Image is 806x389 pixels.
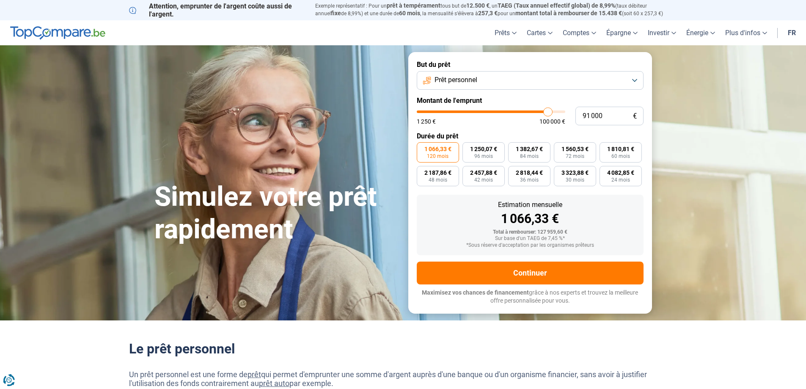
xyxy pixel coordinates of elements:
[516,170,543,176] span: 2 818,44 €
[474,177,493,182] span: 42 mois
[520,154,539,159] span: 84 mois
[417,61,644,69] label: But du prêt
[10,26,105,40] img: TopCompare
[424,146,451,152] span: 1 066,33 €
[417,119,436,124] span: 1 250 €
[417,289,644,305] p: grâce à nos experts et trouvez la meilleure offre personnalisée pour vous.
[470,170,497,176] span: 2 457,88 €
[498,2,615,9] span: TAEG (Taux annuel effectif global) de 8,99%
[611,154,630,159] span: 60 mois
[129,2,305,18] p: Attention, emprunter de l'argent coûte aussi de l'argent.
[558,20,601,45] a: Comptes
[422,289,529,296] span: Maximisez vos chances de financement
[248,370,261,379] a: prêt
[561,170,589,176] span: 3 323,88 €
[417,97,644,105] label: Montant de l'emprunt
[474,154,493,159] span: 96 mois
[720,20,772,45] a: Plus d'infos
[681,20,720,45] a: Énergie
[129,370,677,388] p: Un prêt personnel est une forme de qui permet d'emprunter une somme d'argent auprès d'une banque ...
[315,2,677,17] p: Exemple représentatif : Pour un tous but de , un (taux débiteur annuel de 8,99%) et une durée de ...
[387,2,440,9] span: prêt à tempérament
[154,181,398,246] h1: Simulez votre prêt rapidement
[470,146,497,152] span: 1 250,07 €
[520,177,539,182] span: 36 mois
[417,71,644,90] button: Prêt personnel
[331,10,341,17] span: fixe
[607,170,634,176] span: 4 082,85 €
[424,170,451,176] span: 2 187,86 €
[259,379,289,388] a: prêt auto
[611,177,630,182] span: 24 mois
[522,20,558,45] a: Cartes
[424,243,637,248] div: *Sous réserve d'acceptation par les organismes prêteurs
[424,212,637,225] div: 1 066,33 €
[424,229,637,235] div: Total à rembourser: 127 959,60 €
[566,177,584,182] span: 30 mois
[783,20,801,45] a: fr
[539,119,565,124] span: 100 000 €
[435,75,477,85] span: Prêt personnel
[129,341,677,357] h2: Le prêt personnel
[478,10,498,17] span: 257,3 €
[515,10,622,17] span: montant total à rembourser de 15.438 €
[429,177,447,182] span: 48 mois
[490,20,522,45] a: Prêts
[466,2,490,9] span: 12.500 €
[633,113,637,120] span: €
[424,201,637,208] div: Estimation mensuelle
[417,262,644,284] button: Continuer
[561,146,589,152] span: 1 560,53 €
[516,146,543,152] span: 1 382,67 €
[399,10,420,17] span: 60 mois
[566,154,584,159] span: 72 mois
[417,132,644,140] label: Durée du prêt
[601,20,643,45] a: Épargne
[607,146,634,152] span: 1 810,81 €
[427,154,448,159] span: 120 mois
[643,20,681,45] a: Investir
[424,236,637,242] div: Sur base d'un TAEG de 7,45 %*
